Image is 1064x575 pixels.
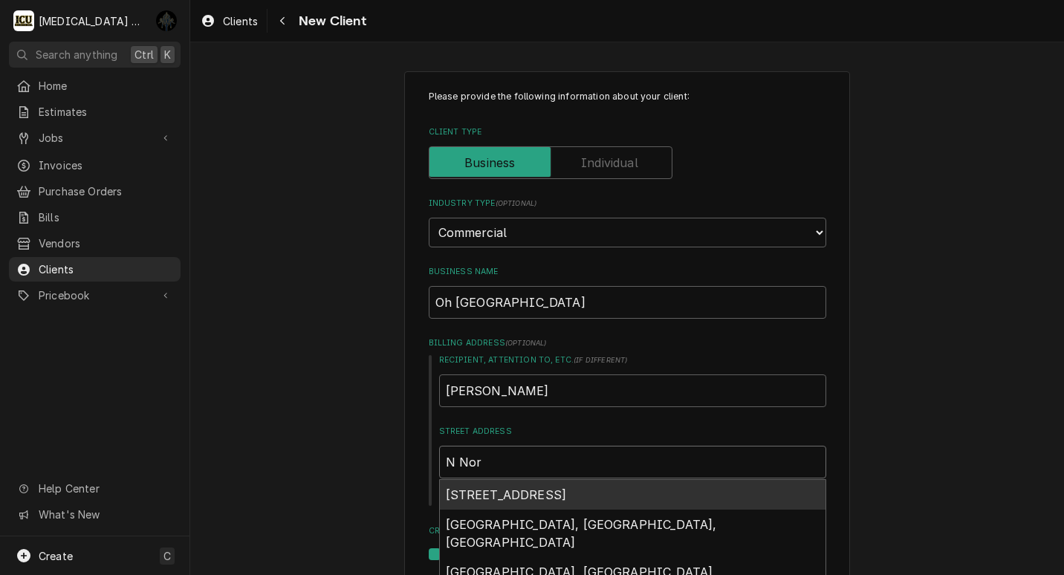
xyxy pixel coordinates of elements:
label: Billing Address [429,337,826,349]
div: JC [156,10,177,31]
div: Credit Limit [429,525,826,563]
div: ICU Mechanical's Avatar [13,10,34,31]
span: What's New [39,507,172,522]
div: Industry Type [429,198,826,247]
span: [GEOGRAPHIC_DATA], [GEOGRAPHIC_DATA], [GEOGRAPHIC_DATA] [446,517,717,550]
span: Create [39,550,73,562]
label: Street Address [439,426,826,438]
p: Please provide the following information about your client: [429,90,826,103]
button: Navigate back [270,9,294,33]
span: Home [39,78,173,94]
span: New Client [294,11,366,31]
div: I [13,10,34,31]
span: Pricebook [39,287,151,303]
div: Client Type [429,126,826,179]
a: Vendors [9,231,181,256]
div: Recipient, Attention To, etc. [439,354,826,407]
a: Bills [9,205,181,230]
span: K [164,47,171,62]
label: Industry Type [429,198,826,209]
div: [MEDICAL_DATA] Mechanical [39,13,148,29]
span: Help Center [39,481,172,496]
span: Search anything [36,47,117,62]
div: Street Address [439,426,826,507]
a: Go to Pricebook [9,283,181,308]
span: C [163,548,171,564]
span: Purchase Orders [39,183,173,199]
div: Business Name [429,266,826,319]
a: Purchase Orders [9,179,181,204]
button: Search anythingCtrlK [9,42,181,68]
span: ( optional ) [505,339,547,347]
span: Estimates [39,104,173,120]
a: Clients [195,9,264,33]
span: Invoices [39,157,173,173]
div: Billing Address [429,337,826,507]
span: Clients [39,261,173,277]
span: Jobs [39,130,151,146]
a: Home [9,74,181,98]
a: Go to Jobs [9,126,181,150]
a: Clients [9,257,181,282]
label: Business Name [429,266,826,278]
a: Estimates [9,100,181,124]
span: [STREET_ADDRESS] [446,487,567,502]
span: Bills [39,209,173,225]
span: ( if different ) [574,356,627,364]
a: Go to Help Center [9,476,181,501]
span: Clients [223,13,258,29]
label: Recipient, Attention To, etc. [439,354,826,366]
span: Ctrl [134,47,154,62]
label: Credit Limit [429,525,826,537]
a: Go to What's New [9,502,181,527]
a: Invoices [9,153,181,178]
span: ( optional ) [496,199,537,207]
label: Client Type [429,126,826,138]
span: Vendors [39,235,173,251]
div: Jerry Canada's Avatar [156,10,177,31]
